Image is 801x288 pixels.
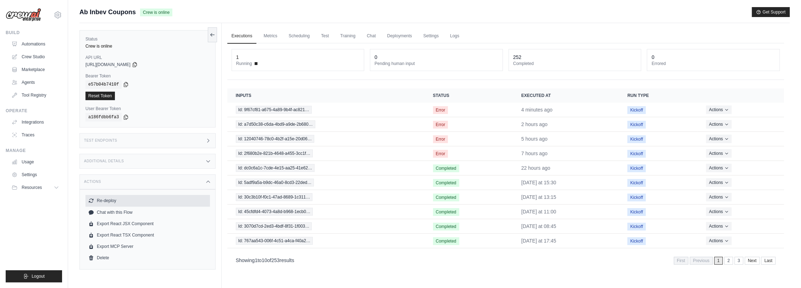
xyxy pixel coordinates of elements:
[236,193,416,201] a: View execution details for Id
[85,62,130,67] span: [URL][DOMAIN_NAME]
[674,257,688,265] span: First
[521,238,556,244] time: August 26, 2025 at 17:45 GMT-3
[85,92,115,100] a: Reset Token
[236,120,315,128] span: Id: a7d50c38-c6da-4bd9-a9de-2b680…
[627,150,646,158] span: Kickoff
[521,107,552,113] time: August 28, 2025 at 15:30 GMT-3
[236,150,313,157] span: Id: 2f680b2e-821b-4648-a455-3cc1f…
[85,43,210,49] div: Crew is online
[85,80,122,89] code: e57b04b7410f
[521,209,556,214] time: August 27, 2025 at 11:00 GMT-3
[446,29,463,44] a: Logs
[521,165,550,171] time: August 27, 2025 at 17:45 GMT-3
[433,150,448,158] span: Error
[513,88,619,103] th: Executed at
[690,257,713,265] span: Previous
[6,270,62,282] button: Logout
[521,121,547,127] time: August 28, 2025 at 13:15 GMT-3
[236,150,416,157] a: View execution details for Id
[284,29,314,44] a: Scheduling
[362,29,380,44] a: Chat
[706,105,731,114] button: Actions for execution
[85,113,122,121] code: a186fdbb6fa3
[317,29,333,44] a: Test
[9,51,62,63] a: Crew Studio
[745,257,760,265] a: Next
[236,106,312,114] span: Id: 9f67cf81-a675-4a89-9b4f-ac821…
[433,237,459,245] span: Completed
[433,223,459,230] span: Completed
[236,208,416,216] a: View execution details for Id
[85,241,210,252] a: Export MCP Server
[85,229,210,241] a: Export React TSX Component
[706,120,731,129] button: Actions for execution
[627,223,646,230] span: Kickoff
[706,164,731,172] button: Actions for execution
[513,54,521,61] div: 252
[521,194,556,200] time: August 27, 2025 at 13:15 GMT-3
[521,180,556,185] time: August 27, 2025 at 15:30 GMT-3
[9,169,62,180] a: Settings
[619,88,697,103] th: Run Type
[6,108,62,114] div: Operate
[6,8,41,22] img: Logo
[419,29,443,44] a: Settings
[236,135,315,143] span: Id: 12040746-78c0-4b2f-a15e-20d06…
[236,237,313,245] span: Id: 767aa543-006f-4c51-a4ca-f40a2…
[140,9,172,16] span: Crew is online
[85,55,210,60] label: API URL
[6,30,62,36] div: Build
[9,116,62,128] a: Integrations
[79,7,136,17] span: Ab Inbev Coupons
[32,273,45,279] span: Logout
[521,151,547,156] time: August 28, 2025 at 08:45 GMT-3
[84,138,117,143] h3: Test Endpoints
[236,106,416,114] a: View execution details for Id
[9,156,62,168] a: Usage
[22,185,42,190] span: Resources
[262,257,267,263] span: 10
[374,54,377,61] div: 0
[236,164,315,172] span: Id: dc0c6a1c-7cde-4e15-aa25-41e62…
[236,193,313,201] span: Id: 30c3b10f-f0c1-47ad-8689-1c311…
[236,164,416,172] a: View execution details for Id
[706,237,731,245] button: Actions for execution
[227,88,784,269] section: Crew executions table
[6,148,62,153] div: Manage
[236,208,313,216] span: Id: 45cfdfd4-4073-4a8d-b968-1ecb0…
[627,179,646,187] span: Kickoff
[651,54,654,61] div: 0
[236,237,416,245] a: View execution details for Id
[706,135,731,143] button: Actions for execution
[227,88,424,103] th: Inputs
[236,257,294,264] p: Showing to of results
[9,129,62,141] a: Traces
[521,136,547,142] time: August 28, 2025 at 11:00 GMT-3
[674,257,775,265] nav: Pagination
[433,208,459,216] span: Completed
[706,193,731,201] button: Actions for execution
[433,106,448,114] span: Error
[85,73,210,79] label: Bearer Token
[9,89,62,101] a: Tool Registry
[627,237,646,245] span: Kickoff
[706,222,731,230] button: Actions for execution
[734,257,743,265] a: 3
[752,7,790,17] button: Get Support
[271,257,279,263] span: 253
[724,257,733,265] a: 2
[236,222,312,230] span: Id: 3070d7cd-2ed3-4bdf-8f31-1f003…
[236,61,252,66] span: Running
[236,54,239,61] div: 1
[85,252,210,263] a: Delete
[9,182,62,193] button: Resources
[84,180,101,184] h3: Actions
[374,61,498,66] dt: Pending human input
[651,61,775,66] dt: Errored
[761,257,775,265] a: Last
[255,257,257,263] span: 1
[714,257,723,265] span: 1
[85,218,210,229] a: Export React JSX Component
[627,164,646,172] span: Kickoff
[236,120,416,128] a: View execution details for Id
